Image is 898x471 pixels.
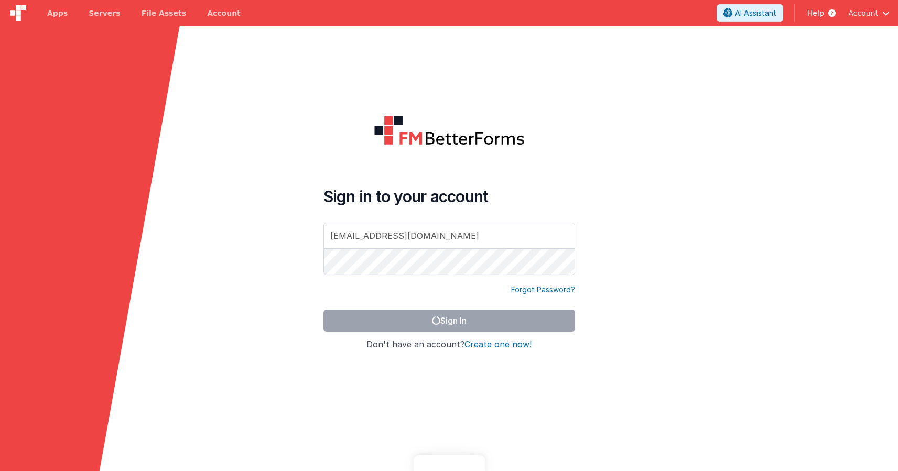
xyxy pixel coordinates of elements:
h4: Sign in to your account [323,187,575,206]
button: Account [848,8,890,18]
a: Forgot Password? [511,284,575,295]
input: Email Address [323,223,575,249]
span: Account [848,8,878,18]
h4: Don't have an account? [323,340,575,349]
span: Help [807,8,824,18]
span: Servers [89,8,120,18]
span: File Assets [142,8,187,18]
button: Sign In [323,310,575,332]
button: Create one now! [464,340,532,349]
button: AI Assistant [717,4,783,22]
span: Apps [47,8,68,18]
span: AI Assistant [735,8,776,18]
